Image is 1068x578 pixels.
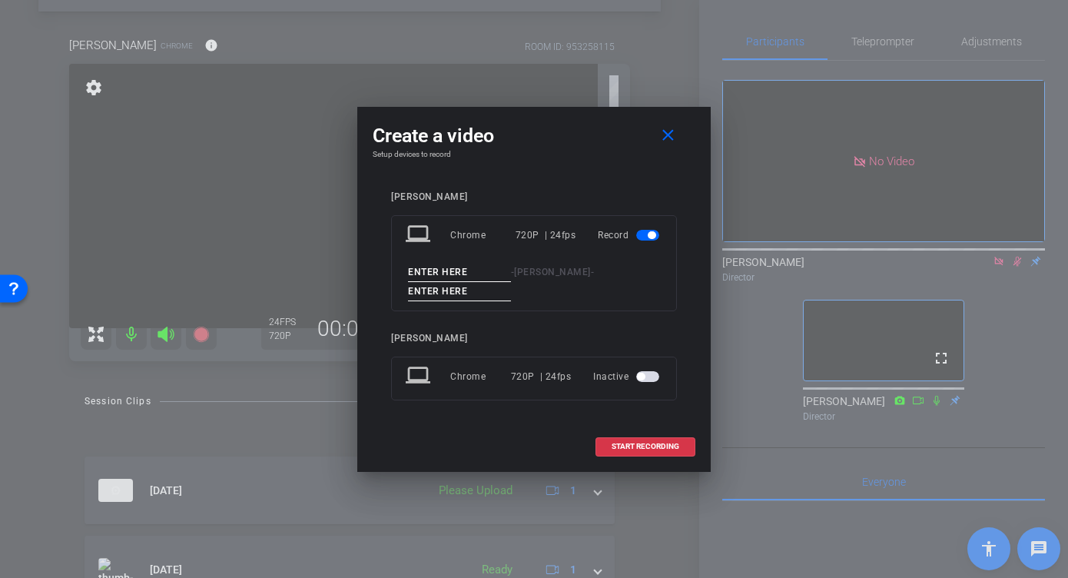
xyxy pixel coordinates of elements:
[450,221,516,249] div: Chrome
[511,267,515,277] span: -
[595,437,695,457] button: START RECORDING
[408,282,511,301] input: ENTER HERE
[373,150,695,159] h4: Setup devices to record
[406,363,433,390] mat-icon: laptop
[591,267,595,277] span: -
[406,221,433,249] mat-icon: laptop
[658,126,678,145] mat-icon: close
[516,221,576,249] div: 720P | 24fps
[373,122,695,150] div: Create a video
[391,333,677,344] div: [PERSON_NAME]
[593,363,662,390] div: Inactive
[598,221,662,249] div: Record
[391,191,677,203] div: [PERSON_NAME]
[450,363,511,390] div: Chrome
[511,363,572,390] div: 720P | 24fps
[514,267,591,277] span: [PERSON_NAME]
[408,263,511,282] input: ENTER HERE
[612,443,679,450] span: START RECORDING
